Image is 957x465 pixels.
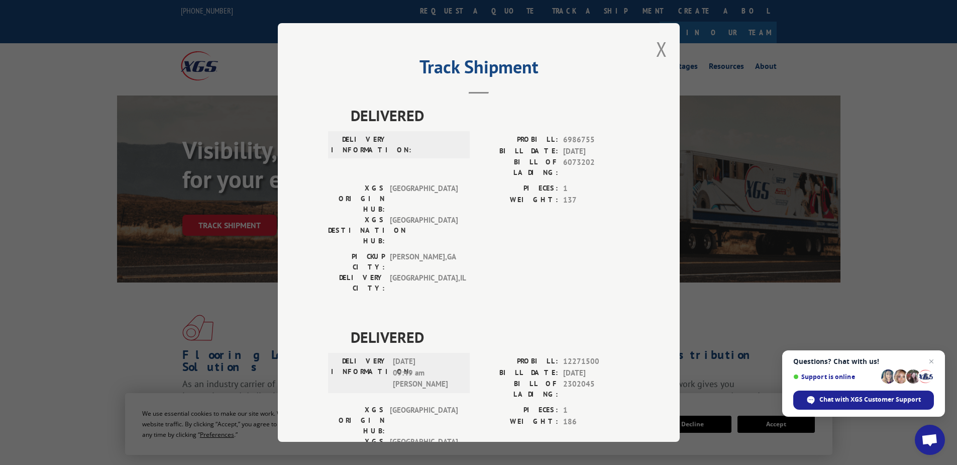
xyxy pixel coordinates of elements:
label: BILL OF LADING: [479,379,558,400]
span: 186 [563,416,629,428]
label: BILL OF LADING: [479,157,558,178]
span: [DATE] [563,367,629,379]
label: PIECES: [479,405,558,416]
span: 137 [563,195,629,206]
span: 1 [563,183,629,195]
span: Questions? Chat with us! [793,357,934,365]
label: BILL DATE: [479,367,558,379]
label: XGS ORIGIN HUB: [328,405,385,436]
label: WEIGHT: [479,416,558,428]
span: Close chat [925,355,937,367]
label: WEIGHT: [479,195,558,206]
label: PIECES: [479,183,558,195]
label: XGS ORIGIN HUB: [328,183,385,215]
span: [GEOGRAPHIC_DATA] [390,183,458,215]
span: 2302045 [563,379,629,400]
span: [GEOGRAPHIC_DATA] [390,215,458,246]
span: [GEOGRAPHIC_DATA] [390,405,458,436]
label: DELIVERY CITY: [328,272,385,294]
button: Close modal [656,36,667,62]
label: XGS DESTINATION HUB: [328,215,385,246]
h2: Track Shipment [328,60,629,79]
span: [PERSON_NAME] , GA [390,251,458,272]
label: PROBILL: [479,134,558,146]
label: DELIVERY INFORMATION: [331,356,388,390]
label: DELIVERY INFORMATION: [331,134,388,155]
label: BILL DATE: [479,146,558,157]
span: DELIVERED [351,104,629,127]
label: PICKUP CITY: [328,251,385,272]
div: Open chat [915,425,945,455]
span: DELIVERED [351,326,629,348]
span: [DATE] [563,146,629,157]
label: PROBILL: [479,356,558,367]
span: Chat with XGS Customer Support [819,395,921,404]
span: 6073202 [563,157,629,178]
span: 12271500 [563,356,629,367]
span: [GEOGRAPHIC_DATA] , IL [390,272,458,294]
div: Chat with XGS Customer Support [793,391,934,410]
span: [DATE] 09:49 am [PERSON_NAME] [393,356,461,390]
span: 1 [563,405,629,416]
span: Support is online [793,373,878,381]
span: 6986755 [563,134,629,146]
